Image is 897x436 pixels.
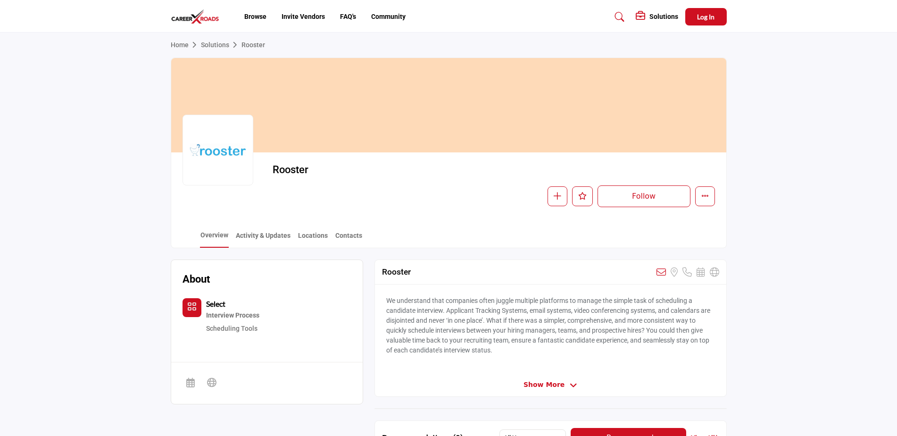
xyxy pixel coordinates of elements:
[340,13,356,20] a: FAQ's
[183,271,210,287] h2: About
[171,41,201,49] a: Home
[523,380,565,390] span: Show More
[282,13,325,20] a: Invite Vendors
[382,267,411,277] h2: Rooster
[206,301,225,308] a: Select
[235,231,291,247] a: Activity & Updates
[241,41,265,49] a: Rooster
[697,13,714,21] span: Log In
[244,13,266,20] a: Browse
[335,231,363,247] a: Contacts
[636,11,678,23] div: Solutions
[200,230,229,248] a: Overview
[606,9,631,25] a: Search
[206,325,257,332] a: Scheduling Tools
[685,8,727,25] button: Log In
[649,12,678,21] h5: Solutions
[206,310,259,322] div: Tools and processes focused on optimizing and streamlining the interview and candidate evaluation...
[201,41,241,49] a: Solutions
[273,164,532,176] h2: Rooster
[572,186,593,206] button: Like
[598,185,690,207] button: Follow
[171,9,224,25] img: site Logo
[386,296,715,355] p: We understand that companies often juggle multiple platforms to manage the simple task of schedul...
[371,13,406,20] a: Community
[298,231,328,247] a: Locations
[695,186,715,206] button: More details
[206,310,259,322] a: Interview Process
[183,298,201,317] button: Category Icon
[206,299,225,308] b: Select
